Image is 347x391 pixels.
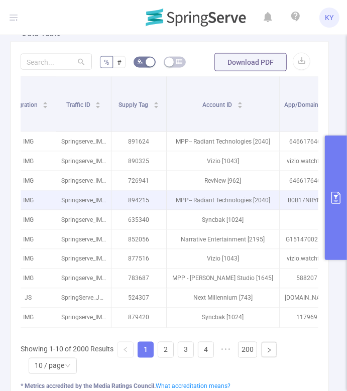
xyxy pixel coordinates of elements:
[239,342,257,357] a: 200
[43,100,48,103] i: icon: caret-up
[1,210,56,229] p: IMG
[167,152,279,171] p: Vizio [1043]
[42,100,48,106] div: Sort
[203,101,234,108] span: Account ID
[280,171,334,190] p: 6466176462
[280,269,334,288] p: 588207
[1,289,56,308] p: JS
[178,342,194,358] li: 3
[1,191,56,210] p: IMG
[137,59,143,65] i: icon: bg-colors
[35,358,64,373] div: 10 / page
[285,101,320,108] span: App/Domain
[214,53,287,71] button: Download PDF
[325,8,334,28] span: KY
[153,104,159,107] i: icon: caret-down
[280,289,334,308] p: [DOMAIN_NAME]
[111,171,166,190] p: 726941
[56,269,111,288] p: Springserve_IMG_CTV
[117,58,122,66] span: #
[1,249,56,269] p: IMG
[167,249,279,269] p: Vizio [1043]
[238,342,257,358] li: 200
[1,171,56,190] p: IMG
[43,104,48,107] i: icon: caret-down
[167,269,279,288] p: MPP - [PERSON_NAME] Studio [1645]
[261,342,277,358] li: Next Page
[1,269,56,288] p: IMG
[111,230,166,249] p: 852056
[176,59,182,65] i: icon: table
[198,342,213,357] a: 4
[111,308,166,327] p: 879420
[1,132,56,151] p: IMG
[1,230,56,249] p: IMG
[95,100,101,103] i: icon: caret-up
[280,249,334,269] p: vizio.watchfree
[266,347,272,353] i: icon: right
[56,210,111,229] p: Springserve_IMG_DESKTOP
[153,100,159,106] div: Sort
[123,347,129,353] i: icon: left
[237,100,243,106] div: Sort
[56,171,111,190] p: Springserve_IMG_CTV
[111,210,166,229] p: 635340
[56,191,111,210] p: Springserve_IMG_CTV
[111,289,166,308] p: 524307
[21,383,156,390] b: * Metrics accredited by the Media Ratings Council.
[56,308,111,327] p: Springserve_IMG_CTV
[56,249,111,269] p: Springserve_IMG_CTV
[111,269,166,288] p: 783687
[9,101,39,108] span: Integration
[156,383,230,390] a: What accreditation means?
[1,308,56,327] p: IMG
[56,289,111,308] p: SpringServe_JS_DT
[111,152,166,171] p: 890325
[167,210,279,229] p: Syncbak [1024]
[138,342,153,357] a: 1
[280,132,334,151] p: 6466176462
[167,171,279,190] p: RevNew [962]
[118,342,134,358] li: Previous Page
[21,342,113,358] li: Showing 1-10 of 2000 Results
[280,191,334,210] p: B0B17NRYMC
[65,363,71,370] i: icon: down
[158,342,174,358] li: 2
[95,100,101,106] div: Sort
[153,100,159,103] i: icon: caret-up
[158,342,173,357] a: 2
[56,132,111,151] p: Springserve_IMG_CTV
[218,342,234,358] span: •••
[280,230,334,249] p: G15147002586
[111,191,166,210] p: 894215
[280,152,334,171] p: vizio.watchfree
[119,101,150,108] span: Supply Tag
[111,132,166,151] p: 891624
[138,342,154,358] li: 1
[167,191,279,210] p: MPP-- Radiant Technologies [2040]
[1,152,56,171] p: IMG
[104,58,109,66] span: %
[56,152,111,171] p: Springserve_IMG_CTV
[167,308,279,327] p: Syncbak [1024]
[167,230,279,249] p: Narrative Entertainment [2195]
[238,104,243,107] i: icon: caret-down
[21,54,92,70] input: Search...
[111,249,166,269] p: 877516
[218,342,234,358] li: Next 5 Pages
[167,132,279,151] p: MPP-- Radiant Technologies [2040]
[66,101,92,108] span: Traffic ID
[56,230,111,249] p: Springserve_IMG_CTV
[167,289,279,308] p: Next Millennium [743]
[178,342,193,357] a: 3
[198,342,214,358] li: 4
[95,104,101,107] i: icon: caret-down
[238,100,243,103] i: icon: caret-up
[280,308,334,327] p: 117969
